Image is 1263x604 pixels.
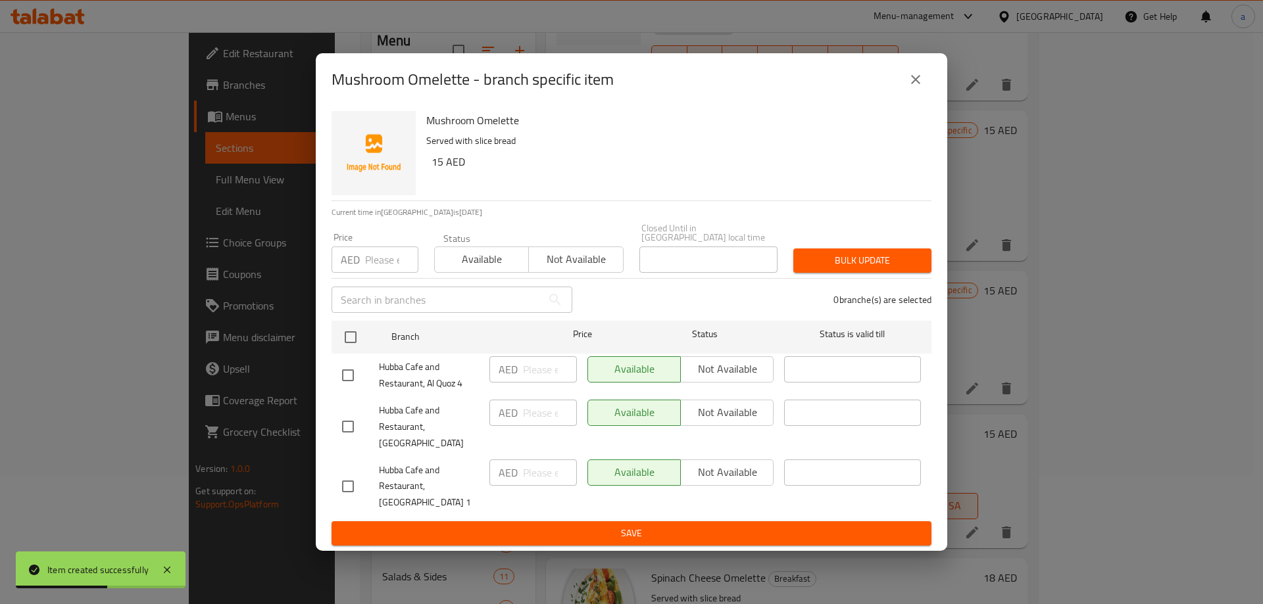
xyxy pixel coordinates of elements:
[379,402,479,452] span: Hubba Cafe and Restaurant, [GEOGRAPHIC_DATA]
[332,111,416,195] img: Mushroom Omelette
[499,405,518,421] p: AED
[341,252,360,267] p: AED
[534,250,618,269] span: Not available
[426,111,921,129] h6: Mushroom Omelette
[379,462,479,511] span: Hubba Cafe and Restaurant, [GEOGRAPHIC_DATA] 1
[365,246,418,273] input: Please enter price
[47,563,149,577] div: Item created successfully
[804,252,921,269] span: Bulk update
[332,69,614,90] h2: Mushroom Omelette - branch specific item
[784,326,921,342] span: Status is valid till
[499,465,518,480] p: AED
[637,326,774,342] span: Status
[499,361,518,377] p: AED
[391,329,528,345] span: Branch
[833,293,931,306] p: 0 branche(s) are selected
[528,246,623,273] button: Not available
[523,356,577,383] input: Please enter price
[426,133,921,149] p: Served with slice bread
[539,326,626,342] span: Price
[379,359,479,392] span: Hubba Cafe and Restaurant, Al Quoz 4
[440,250,524,269] span: Available
[523,459,577,486] input: Please enter price
[332,287,542,313] input: Search in branches
[332,206,931,218] p: Current time in [GEOGRAPHIC_DATA] is [DATE]
[523,400,577,426] input: Please enter price
[793,248,931,273] button: Bulk update
[434,246,529,273] button: Available
[900,64,931,95] button: close
[432,152,921,171] h6: 15 AED
[342,525,921,542] span: Save
[332,521,931,546] button: Save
